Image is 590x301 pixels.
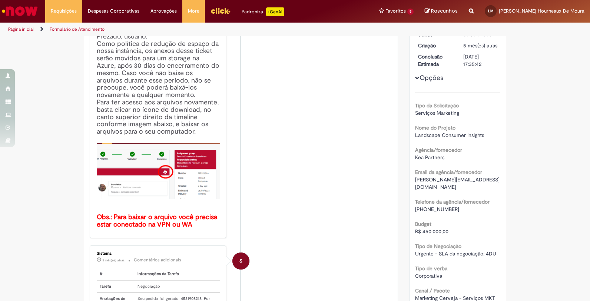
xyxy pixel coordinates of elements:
[463,42,497,49] time: 09/04/2025 15:35:36
[150,7,177,15] span: Aprovações
[425,8,458,15] a: Rascunhos
[415,147,462,153] b: Agência/fornecedor
[407,9,414,15] span: 5
[188,7,199,15] span: More
[463,42,497,49] span: 5 mês(es) atrás
[415,132,484,138] span: Landscape Consumer Insights
[266,7,284,16] p: +GenAi
[415,265,447,272] b: Tipo de verba
[88,7,139,15] span: Despesas Corporativas
[97,268,135,280] th: #
[412,53,458,68] dt: Conclusão Estimada
[102,258,125,262] time: 16/05/2025 15:54:52
[431,7,458,14] span: Rascunhos
[102,258,125,262] span: 3 mês(es) atrás
[97,251,220,256] div: Sistema
[415,243,461,250] b: Tipo de Negociação
[97,213,219,229] b: Obs.: Para baixar o arquivo você precisa estar conectado na VPN ou WA
[415,110,459,116] span: Serviços Marketing
[415,154,444,161] span: Kea Partners
[415,124,455,131] b: Nome do Projeto
[135,280,220,293] td: Negociação
[97,280,135,293] th: Tarefa
[415,228,448,235] span: R$ 450.000,00
[97,143,220,199] img: x_mdbda_azure_blob.picture2.png
[415,169,482,175] b: Email da agência/fornecedor
[488,9,494,13] span: LM
[135,268,220,280] th: Informações da Tarefa
[51,7,77,15] span: Requisições
[415,206,459,213] span: [PHONE_NUMBER]
[239,252,242,270] span: S
[232,252,249,270] div: System
[1,4,39,19] img: ServiceNow
[211,5,231,16] img: click_logo_yellow_360x200.png
[242,7,284,16] div: Padroniza
[134,257,181,263] small: Comentários adicionais
[6,23,388,36] ul: Trilhas de página
[499,8,584,14] span: [PERSON_NAME] Hourneaux De Moura
[415,176,500,190] span: [PERSON_NAME][EMAIL_ADDRESS][DOMAIN_NAME]
[385,7,406,15] span: Favoritos
[8,26,34,32] a: Página inicial
[415,102,459,109] b: Tipo da Solicitação
[415,287,450,294] b: Canal / Pacote
[463,53,498,68] div: [DATE] 17:35:42
[415,250,496,257] span: Urgente - SLA da negociação: 4DU
[415,272,442,279] span: Corporativa
[415,221,431,227] b: Budget
[415,198,490,205] b: Telefone da agência/fornecedor
[412,42,458,49] dt: Criação
[50,26,105,32] a: Formulário de Atendimento
[97,33,220,228] h4: Prezado, usuário. Como política de redução de espaço da nossa instância, os anexos desse ticket s...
